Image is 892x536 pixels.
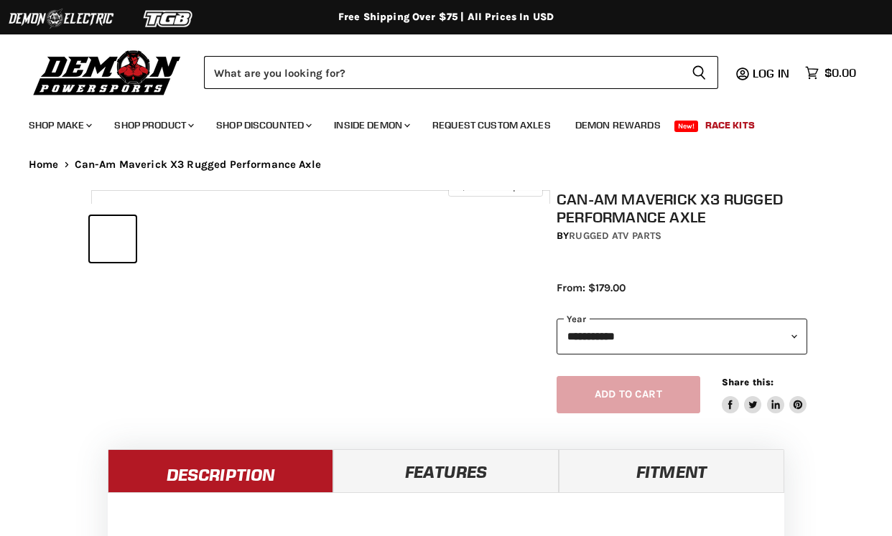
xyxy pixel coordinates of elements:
[753,66,789,80] span: Log in
[108,449,333,492] a: Description
[29,159,59,171] a: Home
[7,5,115,32] img: Demon Electric Logo 2
[569,230,661,242] a: Rugged ATV Parts
[674,121,699,132] span: New!
[722,377,773,387] span: Share this:
[205,111,320,140] a: Shop Discounted
[557,319,807,354] select: year
[722,376,807,414] aside: Share this:
[557,281,626,294] span: From: $179.00
[557,190,807,226] h1: Can-Am Maverick X3 Rugged Performance Axle
[29,47,186,98] img: Demon Powersports
[333,449,559,492] a: Features
[18,105,852,140] ul: Main menu
[559,449,784,492] a: Fitment
[455,181,535,192] span: Click to expand
[557,228,807,244] div: by
[18,111,101,140] a: Shop Make
[746,67,798,80] a: Log in
[204,56,718,89] form: Product
[694,111,766,140] a: Race Kits
[422,111,562,140] a: Request Custom Axles
[824,66,856,80] span: $0.00
[103,111,203,140] a: Shop Product
[565,111,672,140] a: Demon Rewards
[323,111,419,140] a: Inside Demon
[115,5,223,32] img: TGB Logo 2
[798,62,863,83] a: $0.00
[680,56,718,89] button: Search
[75,159,321,171] span: Can-Am Maverick X3 Rugged Performance Axle
[90,216,136,262] button: IMAGE thumbnail
[204,56,680,89] input: Search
